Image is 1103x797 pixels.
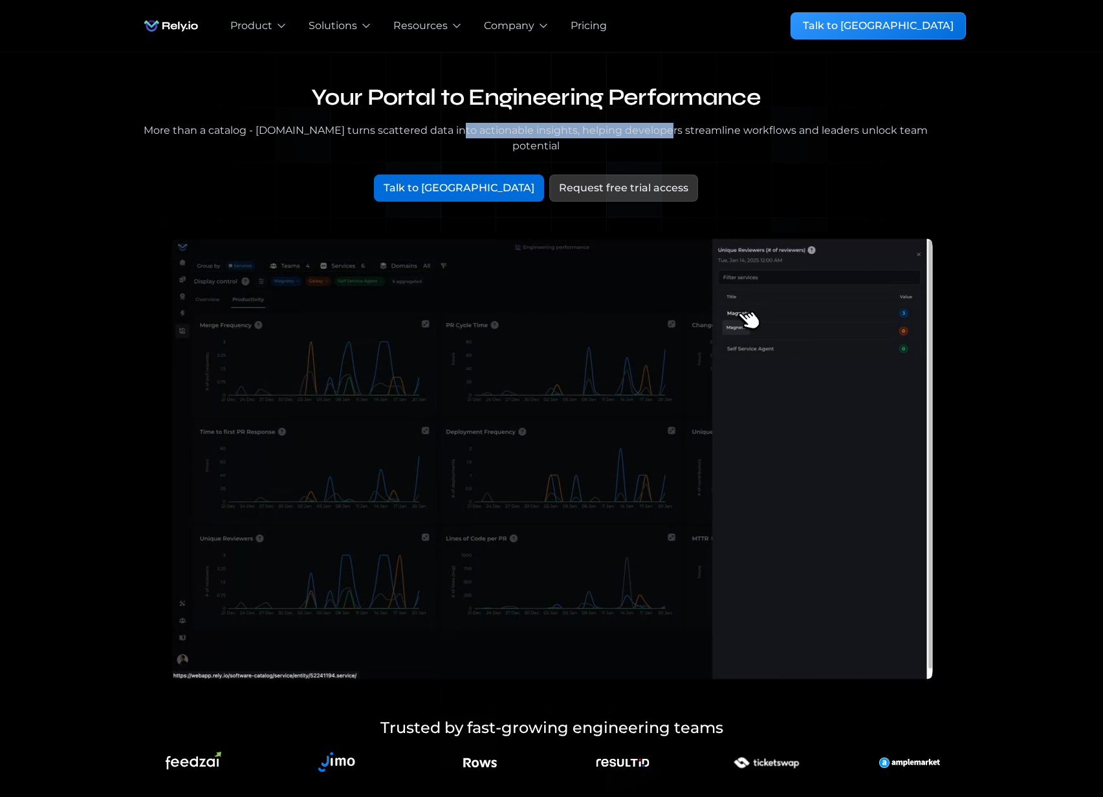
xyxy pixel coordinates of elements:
div: Request free trial access [559,180,688,196]
a: Pricing [571,18,607,34]
iframe: Chatbot [1018,712,1085,779]
a: Talk to [GEOGRAPHIC_DATA] [791,12,966,39]
div: Company [484,18,534,34]
h1: Your Portal to Engineering Performance [138,83,935,112]
a: home [138,13,204,39]
div: Talk to [GEOGRAPHIC_DATA] [384,180,534,196]
a: Request free trial access [549,175,698,202]
img: An illustration of an explorer using binoculars [166,752,221,774]
a: Talk to [GEOGRAPHIC_DATA] [374,175,544,202]
img: An illustration of an explorer using binoculars [312,745,362,781]
img: Rely.io logo [138,13,204,39]
img: An illustration of an explorer using binoculars [595,745,650,781]
h5: Trusted by fast-growing engineering teams [267,716,836,739]
img: An illustration of an explorer using binoculars [462,745,498,781]
img: An illustration of an explorer using binoculars [717,745,815,781]
img: An illustration of an explorer using binoculars [879,745,940,781]
div: Product [230,18,272,34]
div: Resources [393,18,448,34]
div: Talk to [GEOGRAPHIC_DATA] [803,18,954,34]
div: Solutions [309,18,357,34]
div: More than a catalog - [DOMAIN_NAME] turns scattered data into actionable insights, helping develo... [138,123,935,154]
